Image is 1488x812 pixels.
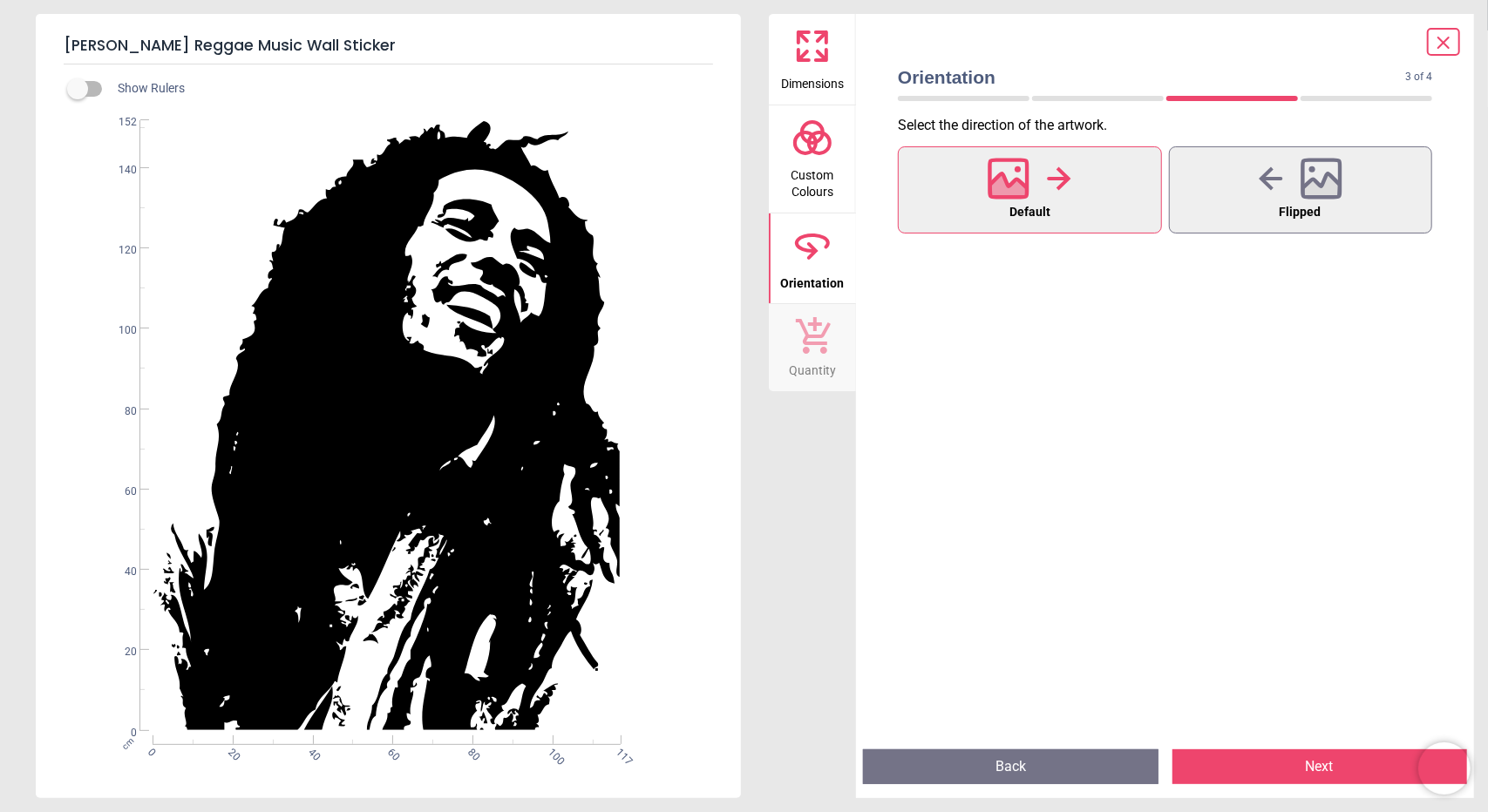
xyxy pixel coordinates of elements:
span: 0 [145,746,156,757]
span: 120 [104,243,137,258]
button: Quantity [769,304,856,391]
span: cm [120,735,136,751]
span: 100 [545,746,556,757]
h5: [PERSON_NAME] Reggae Music Wall Sticker [64,28,713,64]
span: 40 [104,565,137,579]
span: Default [1009,201,1050,224]
span: 152 [104,115,137,130]
button: Custom Colours [769,105,856,213]
p: Select the direction of the artwork . [898,116,1446,135]
span: Dimensions [781,67,844,93]
span: 0 [104,726,137,741]
span: Flipped [1280,201,1322,224]
button: Orientation [769,213,856,304]
span: 40 [305,746,316,757]
span: 100 [104,323,137,338]
span: 20 [225,746,236,757]
span: Orientation [781,267,845,293]
span: 60 [104,484,137,499]
div: Show Rulers [78,78,741,99]
button: Back [863,749,1158,784]
span: 80 [104,404,137,419]
span: 3 of 4 [1405,70,1432,85]
iframe: Brevo live chat [1418,742,1471,795]
span: Custom Colours [771,159,854,201]
button: Flipped [1169,146,1433,233]
span: 140 [104,163,137,178]
span: 117 [613,746,624,757]
span: Quantity [789,354,836,380]
span: 80 [465,746,476,757]
button: Dimensions [769,14,856,105]
span: Orientation [898,64,1405,90]
span: 20 [104,645,137,660]
button: Default [898,146,1162,233]
span: 60 [384,746,396,757]
button: Next [1172,749,1468,784]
